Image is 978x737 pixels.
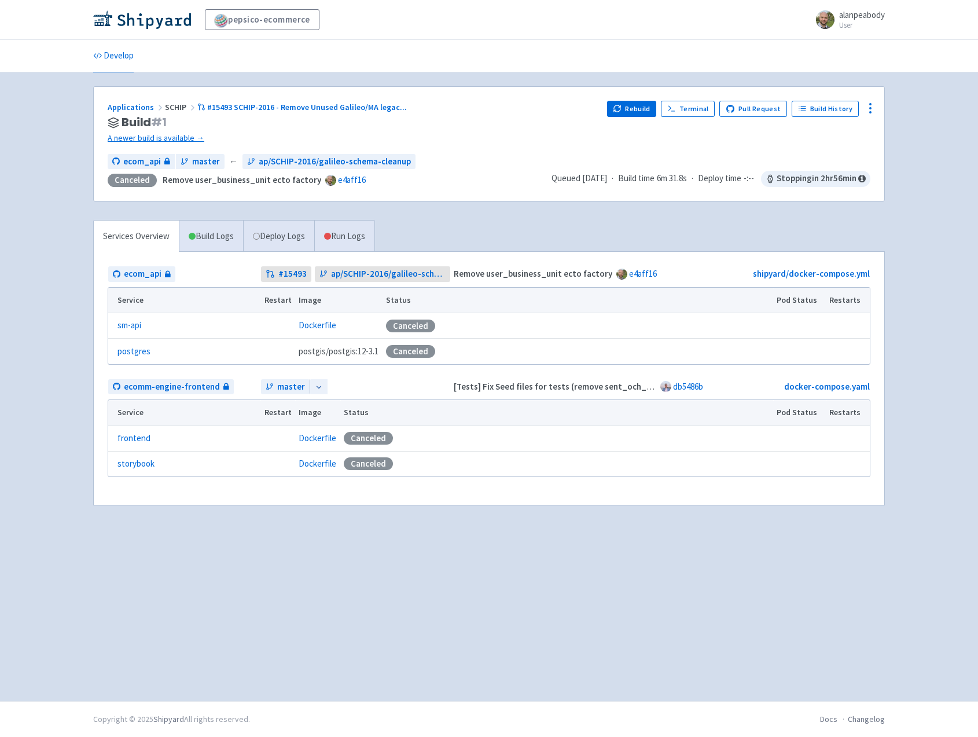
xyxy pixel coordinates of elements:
[108,266,175,282] a: ecom_api
[108,379,234,395] a: ecomm-engine-frontend
[773,288,826,313] th: Pod Status
[719,101,787,117] a: Pull Request
[123,155,161,168] span: ecom_api
[277,380,305,394] span: master
[698,172,741,185] span: Deploy time
[839,9,885,20] span: alanpeabody
[629,268,657,279] a: e4aff16
[820,714,837,724] a: Docs
[344,432,393,445] div: Canceled
[454,268,612,279] strong: Remove user_business_unit ecto factory
[295,288,383,313] th: Image
[582,173,607,184] time: [DATE]
[261,379,310,395] a: master
[117,432,150,445] a: frontend
[826,288,870,313] th: Restarts
[383,288,773,313] th: Status
[192,155,220,168] span: master
[260,288,295,313] th: Restart
[331,267,446,281] span: ap/SCHIP-2016/galileo-schema-cleanup
[299,432,336,443] a: Dockerfile
[165,102,197,112] span: SCHIP
[108,102,165,112] a: Applications
[338,174,366,185] a: e4aff16
[657,172,687,185] span: 6m 31.8s
[260,400,295,426] th: Restart
[261,266,311,282] a: #15493
[299,320,336,331] a: Dockerfile
[618,172,655,185] span: Build time
[792,101,859,117] a: Build History
[94,221,179,252] a: Services Overview
[108,131,598,145] a: A newer build is available →
[278,267,307,281] strong: # 15493
[163,174,321,185] strong: Remove user_business_unit ecto factory
[661,101,715,117] a: Terminal
[386,345,435,358] div: Canceled
[784,381,870,392] a: docker-compose.yaml
[117,345,150,358] a: postgres
[207,102,407,112] span: #15493 SCHIP-2016 - Remove Unused Galileo/MA legac ...
[242,154,416,170] a: ap/SCHIP-2016/galileo-schema-cleanup
[197,102,409,112] a: #15493 SCHIP-2016 - Remove Unused Galileo/MA legac...
[839,21,885,29] small: User
[117,319,141,332] a: sm-api
[108,288,260,313] th: Service
[826,400,870,426] th: Restarts
[753,268,870,279] a: shipyard/docker-compose.yml
[551,173,607,184] span: Queued
[607,101,657,117] button: Rebuild
[124,267,161,281] span: ecom_api
[151,114,167,130] span: # 1
[344,457,393,470] div: Canceled
[315,266,451,282] a: ap/SCHIP-2016/galileo-schema-cleanup
[93,10,191,29] img: Shipyard logo
[454,381,755,392] strong: [Tests] Fix Seed files for tests (remove sent_och_dummy_order type) (#3059)
[386,320,435,332] div: Canceled
[673,381,703,392] a: db5486b
[551,171,870,187] div: · ·
[108,154,175,170] a: ecom_api
[124,380,220,394] span: ecomm-engine-frontend
[176,154,225,170] a: master
[108,174,157,187] div: Canceled
[314,221,374,252] a: Run Logs
[773,400,826,426] th: Pod Status
[761,171,870,187] span: Stopping in 2 hr 56 min
[299,458,336,469] a: Dockerfile
[744,172,754,185] span: -:--
[299,345,378,358] span: postgis/postgis:12-3.1
[93,713,250,725] div: Copyright © 2025 All rights reserved.
[340,400,773,426] th: Status
[153,714,184,724] a: Shipyard
[122,116,167,129] span: Build
[108,400,260,426] th: Service
[205,9,319,30] a: pepsico-ecommerce
[243,221,314,252] a: Deploy Logs
[259,155,411,168] span: ap/SCHIP-2016/galileo-schema-cleanup
[93,40,134,72] a: Develop
[179,221,243,252] a: Build Logs
[295,400,340,426] th: Image
[229,155,238,168] span: ←
[809,10,885,29] a: alanpeabody User
[848,714,885,724] a: Changelog
[117,457,155,471] a: storybook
